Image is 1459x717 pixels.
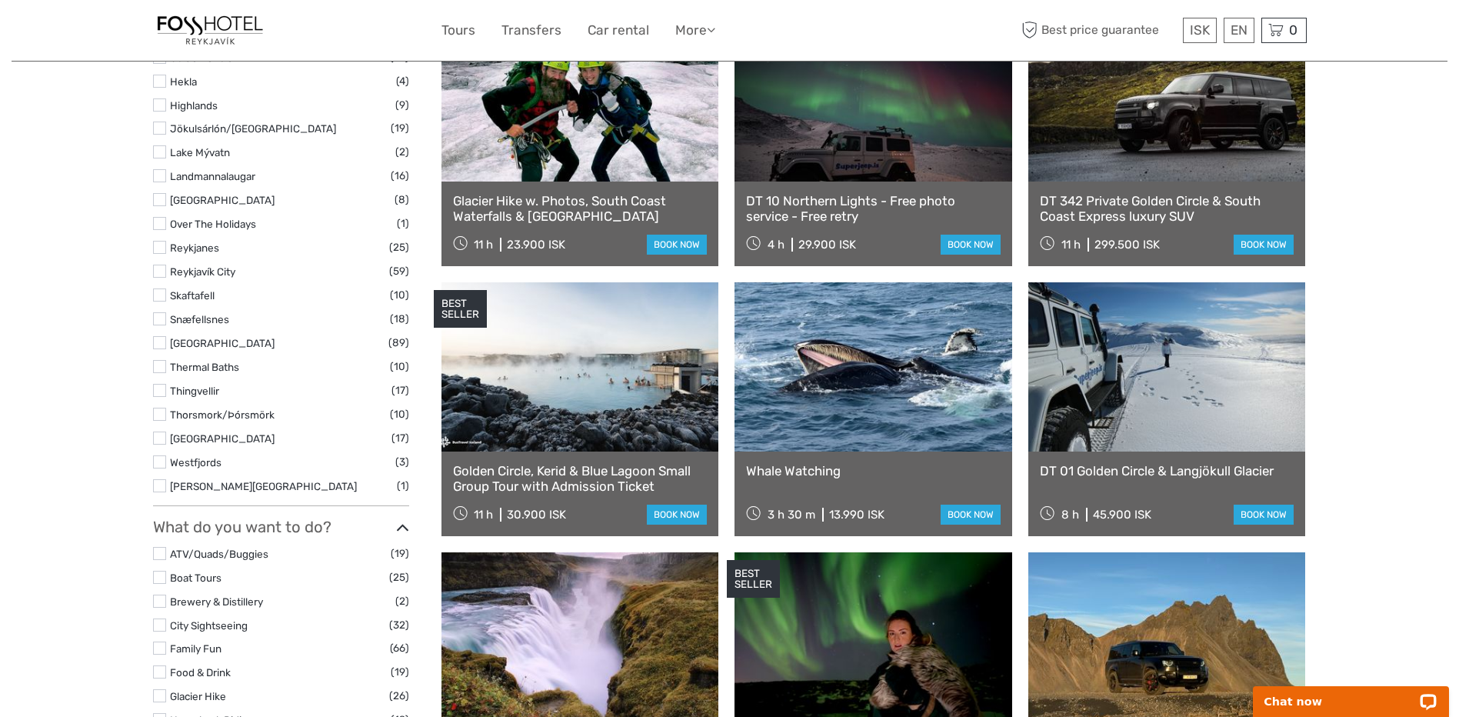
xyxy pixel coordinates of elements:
a: DT 342 Private Golden Circle & South Coast Express luxury SUV [1040,193,1294,225]
span: (17) [391,429,409,447]
a: book now [647,505,707,525]
a: [GEOGRAPHIC_DATA] [170,194,275,206]
span: (16) [391,167,409,185]
span: (10) [390,286,409,304]
span: (25) [389,569,409,586]
a: City Sightseeing [170,619,248,632]
span: (2) [395,592,409,610]
a: Hekla [170,75,197,88]
span: ISK [1190,22,1210,38]
a: ATV/Quads/Buggies [170,548,268,560]
a: book now [1234,235,1294,255]
span: (59) [389,262,409,280]
span: (32) [389,616,409,634]
span: (66) [390,639,409,657]
a: Family Fun [170,642,222,655]
div: BEST SELLER [434,290,487,328]
a: More [675,19,715,42]
span: 11 h [1061,238,1081,252]
a: Tours [441,19,475,42]
span: (4) [396,72,409,90]
a: Golden Circle [170,52,233,64]
h3: What do you want to do? [153,518,409,536]
img: 1357-20722262-a0dc-4fd2-8fc5-b62df901d176_logo_small.jpg [153,12,267,49]
a: Glacier Hike w. Photos, South Coast Waterfalls & [GEOGRAPHIC_DATA] [453,193,708,225]
a: Landmannalaugar [170,170,255,182]
span: (8) [395,191,409,208]
div: 13.990 ISK [829,508,884,522]
iframe: LiveChat chat widget [1243,669,1459,717]
span: 3 h 30 m [768,508,815,522]
span: (3) [395,453,409,471]
span: (18) [390,310,409,328]
a: Reykjanes [170,242,219,254]
span: 0 [1287,22,1300,38]
a: Glacier Hike [170,690,226,702]
span: 11 h [474,238,493,252]
a: [GEOGRAPHIC_DATA] [170,337,275,349]
span: (9) [395,96,409,114]
a: book now [1234,505,1294,525]
div: EN [1224,18,1254,43]
a: Thermal Baths [170,361,239,373]
a: Boat Tours [170,572,222,584]
span: Best price guarantee [1018,18,1179,43]
a: DT 10 Northern Lights - Free photo service - Free retry [746,193,1001,225]
span: (17) [391,382,409,399]
div: 23.900 ISK [507,238,565,252]
span: (19) [391,119,409,137]
a: [GEOGRAPHIC_DATA] [170,432,275,445]
a: DT 01 Golden Circle & Langjökull Glacier [1040,463,1294,479]
div: 45.900 ISK [1093,508,1151,522]
a: Thorsmork/Þórsmörk [170,409,275,421]
a: Jökulsárlón/[GEOGRAPHIC_DATA] [170,122,336,135]
a: Westfjords [170,456,222,469]
a: Whale Watching [746,463,1001,479]
a: Lake Mývatn [170,146,230,158]
a: Highlands [170,99,218,112]
a: book now [941,505,1001,525]
span: (26) [389,687,409,705]
a: Reykjavík City [170,265,235,278]
a: book now [941,235,1001,255]
a: Golden Circle, Kerid & Blue Lagoon Small Group Tour with Admission Ticket [453,463,708,495]
span: (10) [390,405,409,423]
a: Thingvellir [170,385,219,397]
a: Brewery & Distillery [170,595,263,608]
a: Car rental [588,19,649,42]
a: [PERSON_NAME][GEOGRAPHIC_DATA] [170,480,357,492]
span: (1) [397,477,409,495]
a: Transfers [501,19,561,42]
span: (2) [395,143,409,161]
div: 299.500 ISK [1094,238,1160,252]
span: (89) [388,334,409,352]
a: Food & Drink [170,666,231,679]
span: (10) [390,358,409,375]
span: (25) [389,238,409,256]
span: 8 h [1061,508,1079,522]
a: book now [647,235,707,255]
a: Skaftafell [170,289,215,302]
span: (19) [391,663,409,681]
span: 4 h [768,238,784,252]
div: 29.900 ISK [798,238,856,252]
span: (19) [391,545,409,562]
span: 11 h [474,508,493,522]
a: Over The Holidays [170,218,256,230]
div: BEST SELLER [727,560,780,599]
div: 30.900 ISK [507,508,566,522]
span: (1) [397,215,409,232]
a: Snæfellsnes [170,313,229,325]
